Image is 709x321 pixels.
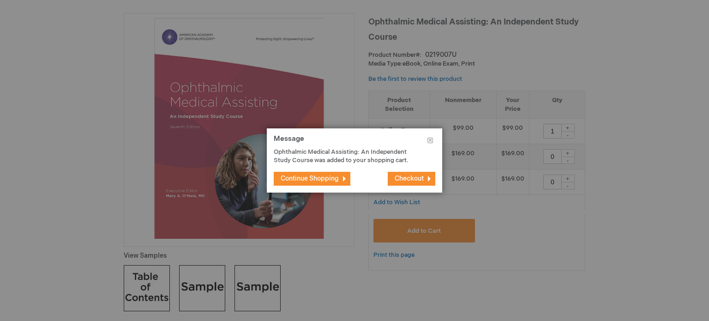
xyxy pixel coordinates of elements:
[395,175,424,182] span: Checkout
[274,148,421,165] p: Ophthalmic Medical Assisting: An Independent Study Course was added to your shopping cart.
[388,172,435,186] button: Checkout
[274,172,350,186] button: Continue Shopping
[281,175,339,182] span: Continue Shopping
[274,135,435,148] h1: Message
